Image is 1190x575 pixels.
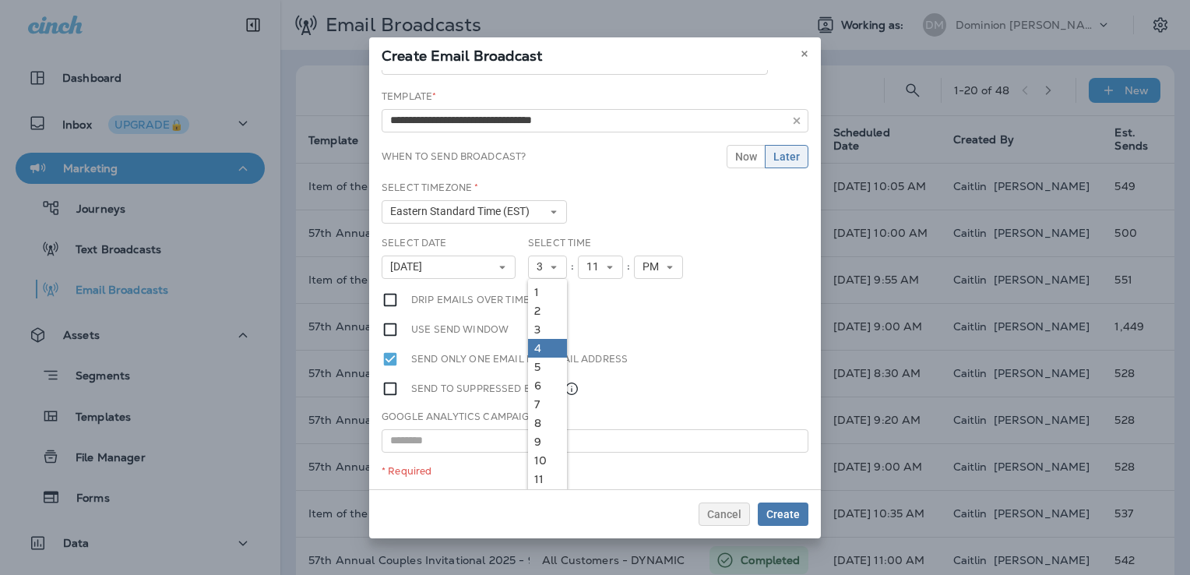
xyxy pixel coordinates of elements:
span: 11 [586,260,605,273]
a: 2 [528,302,567,320]
button: Eastern Standard Time (EST) [382,200,567,224]
label: Template [382,90,436,103]
a: 12 [528,489,567,507]
label: Select Date [382,237,447,249]
button: Create [758,503,808,526]
a: 3 [528,320,567,339]
span: 3 [537,260,549,273]
a: 5 [528,358,567,376]
label: Use send window [411,321,509,338]
a: 6 [528,376,567,395]
div: Create Email Broadcast [369,37,821,70]
a: 11 [528,470,567,489]
div: * Required [382,465,808,478]
button: Cancel [699,503,750,526]
div: : [567,256,578,279]
a: 4 [528,339,567,358]
button: 3 [528,256,567,279]
div: : [623,256,634,279]
label: Send only one email per email address [411,351,628,368]
label: Send to suppressed emails. [411,380,579,397]
a: 7 [528,395,567,414]
span: Later [773,151,800,162]
button: 11 [578,256,623,279]
button: PM [634,256,683,279]
button: [DATE] [382,256,516,279]
span: Cancel [707,509,741,520]
a: 8 [528,414,567,432]
a: 10 [528,451,567,470]
button: Now [727,145,766,168]
label: Select Timezone [382,182,478,194]
label: Select Time [528,237,592,249]
span: Create [766,509,800,520]
span: PM [643,260,665,273]
span: Now [735,151,757,162]
button: Later [765,145,808,168]
a: 1 [528,283,567,302]
label: When to send broadcast? [382,150,526,163]
label: Drip emails over time [411,291,530,309]
a: 9 [528,432,567,451]
span: [DATE] [390,260,428,273]
label: Google Analytics Campaign Title [382,411,565,423]
span: Eastern Standard Time (EST) [390,205,536,218]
